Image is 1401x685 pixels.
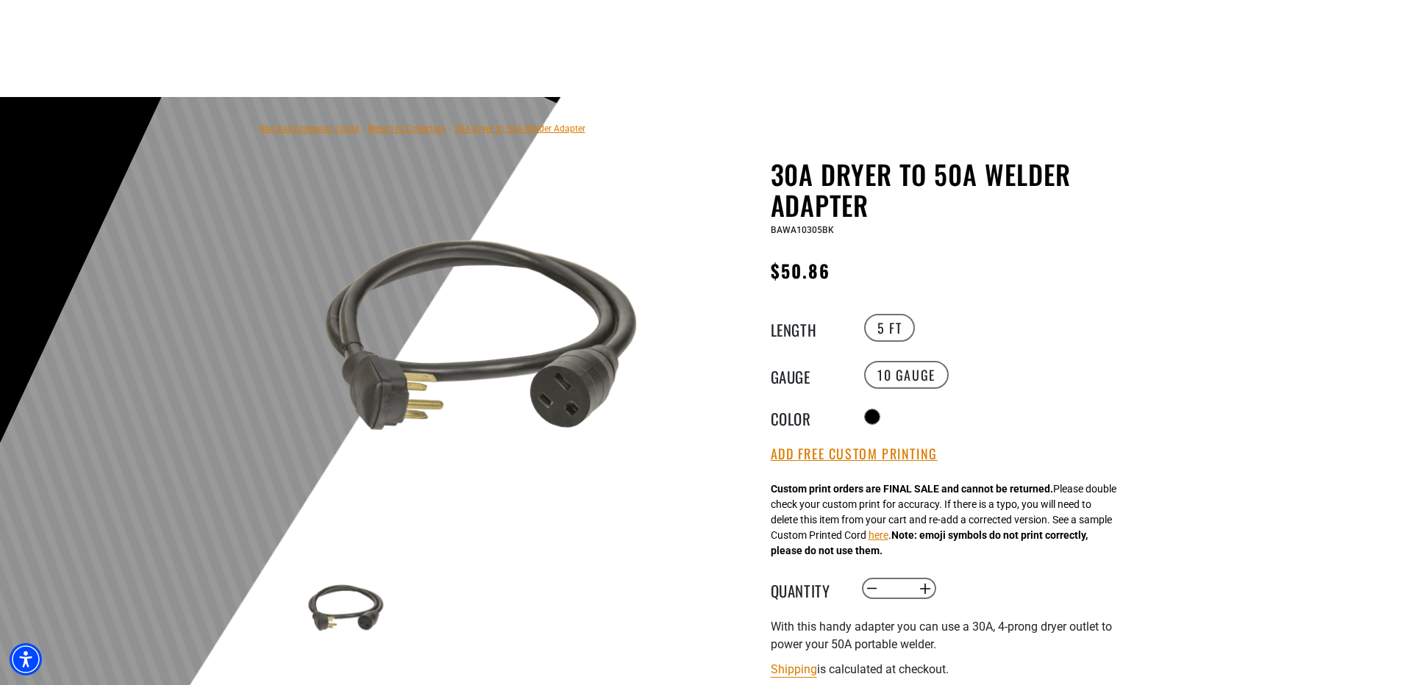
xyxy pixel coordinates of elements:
[260,123,359,134] a: Bad Ass Extension Cords
[771,659,1131,679] div: is calculated at checkout.
[771,662,817,676] a: Shipping
[771,529,1088,556] strong: Note: emoji symbols do not print correctly, please do not use them.
[771,579,844,598] label: Quantity
[454,123,585,134] span: 30A Dryer to 50A Welder Adapter
[10,643,42,675] div: Accessibility Menu
[260,119,585,137] nav: breadcrumbs
[864,314,915,342] label: 5 FT
[771,225,834,235] span: BAWA10305BK
[771,365,844,384] legend: Gauge
[771,159,1131,220] h1: 30A Dryer to 50A Welder Adapter
[303,566,388,651] img: black
[449,123,452,134] span: ›
[362,123,365,134] span: ›
[771,481,1116,559] div: Please double check your custom print for accuracy. If there is a typo, you will need to delete t...
[303,162,657,516] img: black
[771,257,830,284] span: $50.86
[771,446,938,462] button: Add Free Custom Printing
[771,483,1053,495] strong: Custom print orders are FINAL SALE and cannot be returned.
[869,528,888,543] button: here
[864,361,949,389] label: 10 Gauge
[771,618,1131,653] p: With this handy adapter you can use a 30A, 4-prong dryer outlet to power your 50A portable welder.
[771,318,844,337] legend: Length
[771,407,844,426] legend: Color
[368,123,446,134] a: Return to Collection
